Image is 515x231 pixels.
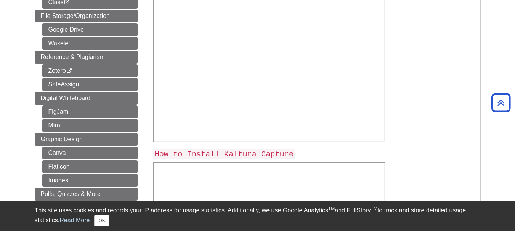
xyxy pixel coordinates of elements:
[41,54,105,60] span: Reference & Plagiarism
[42,37,138,50] a: Wakelet
[42,147,138,159] a: Canva
[153,149,295,159] code: How to Install Kaltura Capture
[35,206,481,226] div: This site uses cookies and records your IP address for usage statistics. Additionally, we use Goo...
[59,217,90,223] a: Read More
[489,97,513,108] a: Back to Top
[35,92,138,105] a: Digital Whiteboard
[41,95,91,101] span: Digital Whiteboard
[42,78,138,91] a: SafeAssign
[41,13,110,19] span: File Storage/Organization
[42,119,138,132] a: Miro
[42,64,138,77] a: Zotero
[41,191,101,197] span: Polls, Quizzes & More
[35,133,138,146] a: Graphic Design
[42,105,138,118] a: FigJam
[42,23,138,36] a: Google Drive
[35,10,138,22] a: File Storage/Organization
[371,206,377,211] sup: TM
[328,206,335,211] sup: TM
[66,69,72,73] i: This link opens in a new window
[41,136,83,142] span: Graphic Design
[94,215,109,226] button: Close
[35,188,138,201] a: Polls, Quizzes & More
[42,160,138,173] a: Flaticon
[42,174,138,187] a: Images
[35,51,138,64] a: Reference & Plagiarism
